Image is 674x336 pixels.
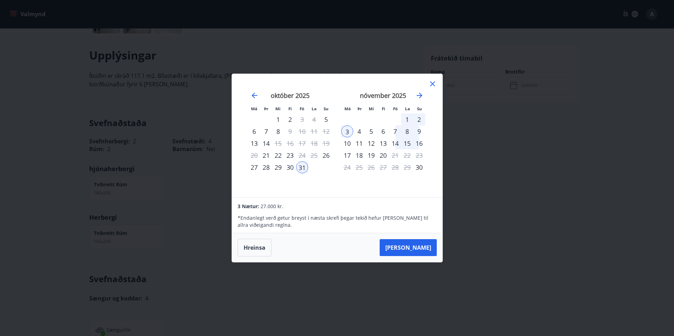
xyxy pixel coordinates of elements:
small: Má [344,106,351,111]
td: Choose sunnudagur, 26. október 2025 as your check-in date. It’s available. [320,149,332,161]
div: 13 [377,137,389,149]
td: Not available. laugardagur, 25. október 2025 [308,149,320,161]
div: 6 [377,125,389,137]
td: Choose fimmtudagur, 6. nóvember 2025 as your check-in date. It’s available. [377,125,389,137]
td: Choose föstudagur, 14. nóvember 2025 as your check-in date. It’s available. [389,137,401,149]
div: Aðeins innritun í boði [260,149,272,161]
div: Aðeins útritun í boði [296,149,308,161]
td: Selected as start date. föstudagur, 31. október 2025 [296,161,308,173]
td: Choose föstudagur, 3. október 2025 as your check-in date. It’s available. [296,113,308,125]
td: Choose miðvikudagur, 12. nóvember 2025 as your check-in date. It’s available. [365,137,377,149]
div: 10 [341,137,353,149]
td: Choose sunnudagur, 30. nóvember 2025 as your check-in date. It’s available. [413,161,425,173]
td: Choose þriðjudagur, 18. nóvember 2025 as your check-in date. It’s available. [353,149,365,161]
div: Aðeins útritun í boði [389,149,401,161]
td: Not available. þriðjudagur, 25. nóvember 2025 [353,161,365,173]
div: 19 [365,149,377,161]
button: [PERSON_NAME] [380,239,437,256]
td: Not available. sunnudagur, 12. október 2025 [320,125,332,137]
td: Choose sunnudagur, 16. nóvember 2025 as your check-in date. It’s available. [413,137,425,149]
div: Aðeins útritun í boði [272,137,284,149]
div: 15 [401,137,413,149]
div: Move backward to switch to the previous month. [250,91,259,100]
td: Choose miðvikudagur, 8. október 2025 as your check-in date. It’s available. [272,125,284,137]
td: Choose laugardagur, 15. nóvember 2025 as your check-in date. It’s available. [401,137,413,149]
small: Fi [382,106,385,111]
td: Choose þriðjudagur, 7. október 2025 as your check-in date. It’s available. [260,125,272,137]
td: Choose þriðjudagur, 28. október 2025 as your check-in date. It’s available. [260,161,272,173]
span: 27.000 kr. [261,203,283,210]
div: 3 [341,125,353,137]
td: Not available. laugardagur, 29. nóvember 2025 [401,161,413,173]
td: Choose þriðjudagur, 4. nóvember 2025 as your check-in date. It’s available. [353,125,365,137]
td: Choose fimmtudagur, 23. október 2025 as your check-in date. It’s available. [284,149,296,161]
small: Fö [393,106,398,111]
td: Choose föstudagur, 7. nóvember 2025 as your check-in date. It’s available. [389,125,401,137]
div: 1 [272,113,284,125]
p: * Endanlegt verð getur breyst í næsta skrefi þegar tekið hefur [PERSON_NAME] til allra viðeigandi... [238,214,436,229]
small: Su [417,106,422,111]
small: La [312,106,317,111]
td: Not available. sunnudagur, 23. nóvember 2025 [413,149,425,161]
small: Þr [357,106,362,111]
td: Choose miðvikudagur, 1. október 2025 as your check-in date. It’s available. [272,113,284,125]
div: 20 [377,149,389,161]
div: 7 [260,125,272,137]
span: 3 Nætur: [238,203,259,210]
td: Not available. laugardagur, 22. nóvember 2025 [401,149,413,161]
div: 14 [260,137,272,149]
div: 31 [296,161,308,173]
div: 27 [248,161,260,173]
div: 22 [272,149,284,161]
td: Choose fimmtudagur, 2. október 2025 as your check-in date. It’s available. [284,113,296,125]
td: Choose miðvikudagur, 22. október 2025 as your check-in date. It’s available. [272,149,284,161]
td: Choose mánudagur, 6. október 2025 as your check-in date. It’s available. [248,125,260,137]
td: Choose miðvikudagur, 19. nóvember 2025 as your check-in date. It’s available. [365,149,377,161]
div: 1 [401,113,413,125]
td: Selected. laugardagur, 1. nóvember 2025 [401,113,413,125]
td: Not available. föstudagur, 17. október 2025 [296,137,308,149]
div: 8 [272,125,284,137]
td: Not available. mánudagur, 24. nóvember 2025 [341,161,353,173]
strong: október 2025 [271,91,310,100]
td: Choose mánudagur, 17. nóvember 2025 as your check-in date. It’s available. [341,149,353,161]
td: Not available. laugardagur, 11. október 2025 [308,125,320,137]
strong: nóvember 2025 [360,91,406,100]
td: Choose mánudagur, 27. október 2025 as your check-in date. It’s available. [248,161,260,173]
div: 6 [248,125,260,137]
td: Not available. fimmtudagur, 27. nóvember 2025 [377,161,389,173]
small: Þr [264,106,268,111]
small: Má [251,106,257,111]
td: Selected. sunnudagur, 2. nóvember 2025 [413,113,425,125]
div: Aðeins útritun í boði [296,113,308,125]
td: Choose föstudagur, 24. október 2025 as your check-in date. It’s available. [296,149,308,161]
td: Choose sunnudagur, 5. október 2025 as your check-in date. It’s available. [320,113,332,125]
td: Choose miðvikudagur, 5. nóvember 2025 as your check-in date. It’s available. [365,125,377,137]
div: Aðeins innritun í boði [248,137,260,149]
div: 30 [284,161,296,173]
td: Choose þriðjudagur, 11. nóvember 2025 as your check-in date. It’s available. [353,137,365,149]
div: 8 [401,125,413,137]
td: Choose mánudagur, 10. nóvember 2025 as your check-in date. It’s available. [341,137,353,149]
div: Aðeins innritun í boði [320,113,332,125]
td: Choose fimmtudagur, 9. október 2025 as your check-in date. It’s available. [284,125,296,137]
td: Choose föstudagur, 21. nóvember 2025 as your check-in date. It’s available. [389,149,401,161]
td: Selected as end date. mánudagur, 3. nóvember 2025 [341,125,353,137]
small: Fö [300,106,304,111]
td: Choose fimmtudagur, 20. nóvember 2025 as your check-in date. It’s available. [377,149,389,161]
div: 17 [341,149,353,161]
small: Su [324,106,329,111]
div: Aðeins innritun í boði [413,161,425,173]
td: Not available. laugardagur, 18. október 2025 [308,137,320,149]
div: 18 [353,149,365,161]
td: Choose þriðjudagur, 21. október 2025 as your check-in date. It’s available. [260,149,272,161]
div: 4 [353,125,365,137]
div: Aðeins útritun í boði [284,125,296,137]
div: 5 [365,125,377,137]
div: 23 [284,149,296,161]
small: Mi [369,106,374,111]
small: Fi [288,106,292,111]
td: Choose þriðjudagur, 14. október 2025 as your check-in date. It’s available. [260,137,272,149]
td: Choose mánudagur, 13. október 2025 as your check-in date. It’s available. [248,137,260,149]
div: 2 [284,113,296,125]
